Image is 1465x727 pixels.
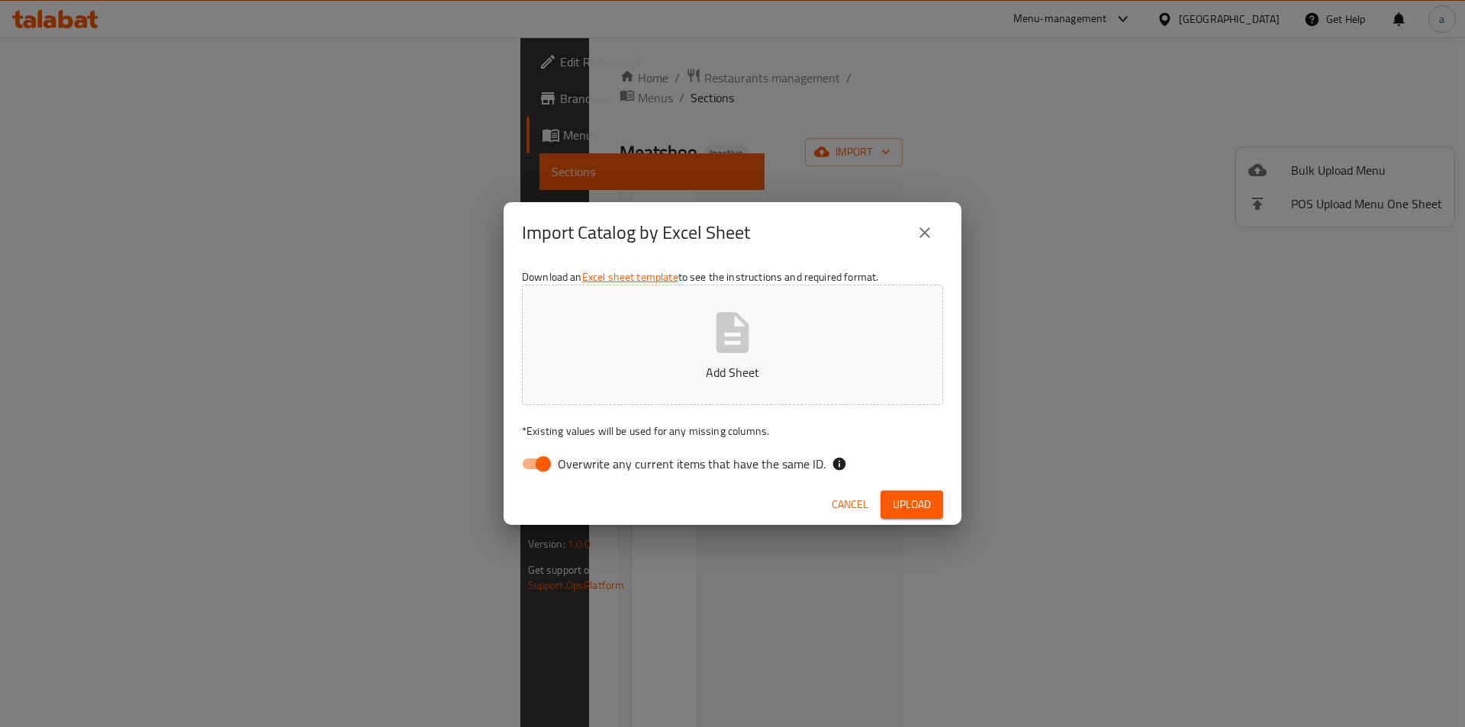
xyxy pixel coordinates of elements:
h2: Import Catalog by Excel Sheet [522,220,750,245]
button: Cancel [826,491,874,519]
div: Download an to see the instructions and required format. [504,263,961,484]
span: Upload [893,495,931,514]
a: Excel sheet template [582,267,678,287]
span: Cancel [832,495,868,514]
svg: If the overwrite option isn't selected, then the items that match an existing ID will be ignored ... [832,456,847,471]
p: Existing values will be used for any missing columns. [522,423,943,439]
p: Add Sheet [546,363,919,381]
span: Overwrite any current items that have the same ID. [558,455,826,473]
button: Upload [881,491,943,519]
button: Add Sheet [522,285,943,405]
button: close [906,214,943,251]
